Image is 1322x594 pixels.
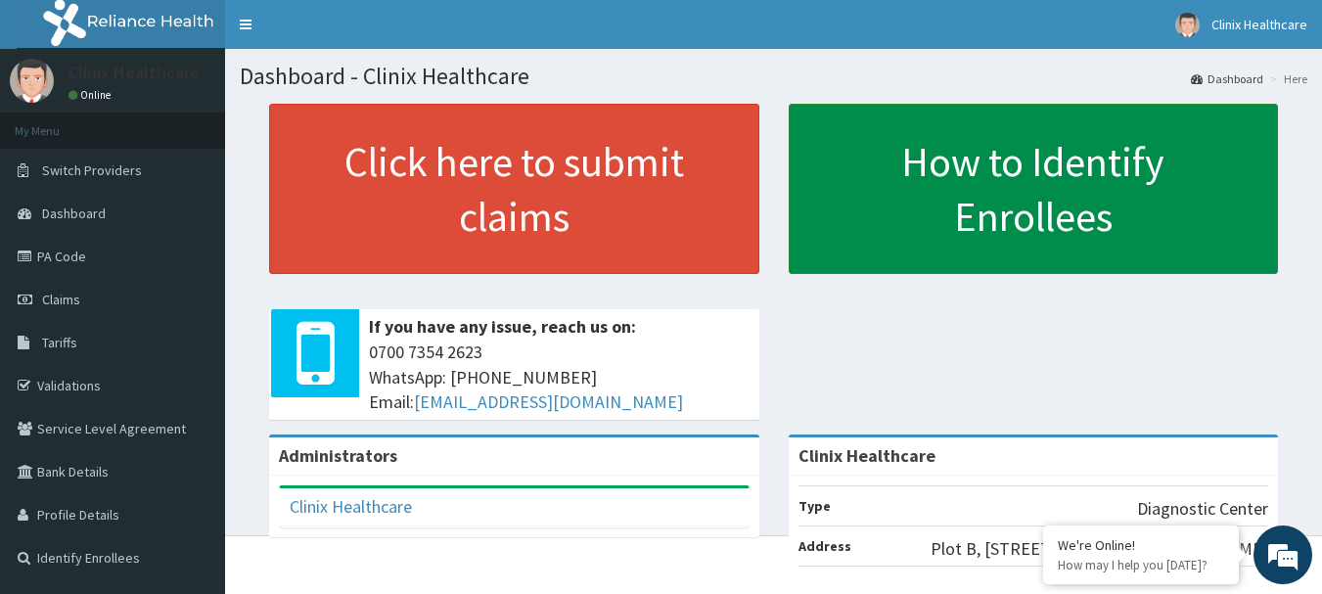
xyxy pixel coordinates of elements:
[1058,557,1224,573] p: How may I help you today?
[369,340,750,415] span: 0700 7354 2623 WhatsApp: [PHONE_NUMBER] Email:
[10,59,54,103] img: User Image
[369,315,636,338] b: If you have any issue, reach us on:
[1058,536,1224,554] div: We're Online!
[1211,16,1307,33] span: Clinix Healthcare
[68,88,115,102] a: Online
[798,497,831,515] b: Type
[36,98,79,147] img: d_794563401_company_1708531726252_794563401
[321,10,368,57] div: Minimize live chat window
[269,104,759,274] a: Click here to submit claims
[42,334,77,351] span: Tariffs
[931,536,1268,562] p: Plot B, [STREET_ADDRESS][PERSON_NAME]
[42,291,80,308] span: Claims
[789,104,1279,274] a: How to Identify Enrollees
[798,444,935,467] strong: Clinix Healthcare
[68,64,200,81] p: Clinix Healthcare
[1137,496,1268,522] p: Diagnostic Center
[240,64,1307,89] h1: Dashboard - Clinix Healthcare
[798,537,851,555] b: Address
[1191,70,1263,87] a: Dashboard
[1265,70,1307,87] li: Here
[114,174,270,372] span: We're online!
[279,444,397,467] b: Administrators
[414,390,683,413] a: [EMAIL_ADDRESS][DOMAIN_NAME]
[1175,13,1200,37] img: User Image
[290,495,412,518] a: Clinix Healthcare
[10,390,373,459] textarea: Type your message and hit 'Enter'
[42,205,106,222] span: Dashboard
[42,161,142,179] span: Switch Providers
[102,110,329,135] div: Chat with us now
